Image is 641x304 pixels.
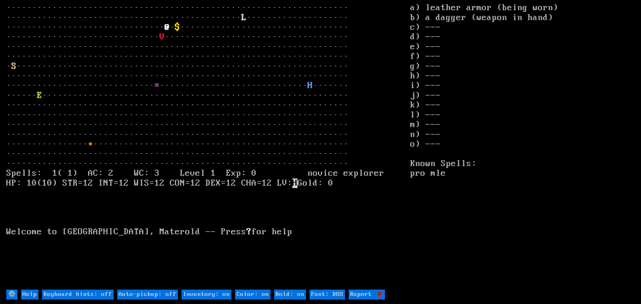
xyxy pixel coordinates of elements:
mark: H [292,178,298,188]
stats: a) leather armor (being worn) b) a dagger (weapon in hand) c) --- d) --- e) --- f) --- g) --- h) ... [410,3,635,289]
font: H [308,81,313,90]
input: Help [21,290,38,299]
input: Inventory: on [182,290,231,299]
input: Bold: on [274,290,306,299]
input: Keyboard hints: off [42,290,114,299]
larn: ··································································· ·····························... [6,3,410,289]
input: ⚙️ [6,290,17,299]
font: S [11,62,17,71]
input: Auto-pickup: off [117,290,178,299]
input: Color: on [235,290,270,299]
input: Report 🐞 [349,290,385,299]
font: V [160,32,165,42]
font: + [88,139,93,149]
input: Font: DOS [310,290,345,299]
font: E [37,91,42,100]
b: ? [246,227,252,237]
font: = [154,81,160,90]
font: L [241,13,246,23]
font: @ [165,23,170,32]
font: $ [175,23,180,32]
